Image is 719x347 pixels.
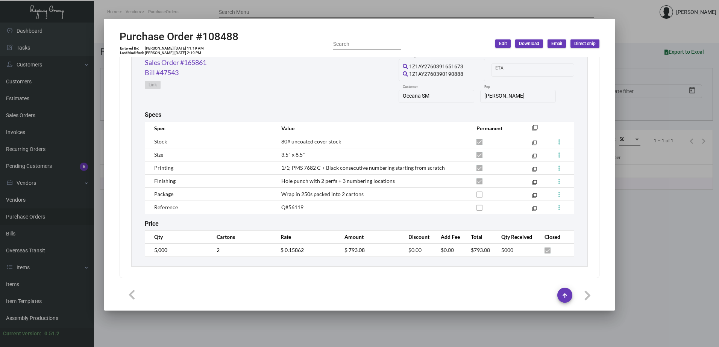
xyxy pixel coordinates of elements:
span: Download [519,41,539,47]
th: Value [274,122,469,135]
th: Total [463,230,493,243]
span: Hole punch with 2 perfs + 3 numbering locations [281,178,395,184]
td: [PERSON_NAME] [DATE] 2:19 PM [144,51,204,55]
mat-icon: filter_none [532,127,538,133]
th: Amount [337,230,401,243]
span: 1Z1AY2760391651673 [409,63,463,69]
span: Q#56119 [281,204,303,210]
td: [PERSON_NAME] [DATE] 11:19 AM [144,46,204,51]
input: Start date [495,67,519,73]
mat-icon: filter_none [532,142,537,147]
th: Add Fee [433,230,463,243]
th: Spec [145,122,274,135]
mat-icon: filter_none [532,155,537,160]
mat-icon: filter_none [532,181,537,186]
th: Cartons [209,230,273,243]
button: Download [515,39,543,48]
span: Link [149,82,157,88]
button: Edit [495,39,511,48]
span: Stock [154,138,167,145]
mat-icon: filter_none [532,195,537,199]
span: Direct ship [574,41,596,47]
button: Direct ship [570,39,599,48]
span: $793.08 [471,247,490,253]
span: Package [154,191,173,197]
td: Last Modified: [120,51,144,55]
button: Link [145,81,161,89]
a: Sales Order #165861 [145,57,206,68]
span: Reference [154,204,178,210]
div: 0.51.2 [44,330,59,338]
th: Closed [537,230,574,243]
span: $0.00 [408,247,422,253]
input: End date [525,67,561,73]
h2: Price [145,220,159,227]
mat-icon: filter_none [532,168,537,173]
span: 3.5" x 8.5" [281,151,305,158]
td: Entered By: [120,46,144,51]
th: Qty Received [494,230,537,243]
button: Email [548,39,566,48]
span: Email [551,41,562,47]
span: 5000 [501,247,513,253]
span: Edit [499,41,507,47]
span: Wrap in 250s packed into 2 cartons [281,191,364,197]
span: Finishing [154,178,176,184]
span: 1/1; PMS 7682 C + Black consecutive numbering starting from scratch [281,164,445,171]
th: Permanent [469,122,520,135]
span: Size [154,151,163,158]
mat-icon: filter_none [532,208,537,213]
span: Printing [154,164,173,171]
span: $0.00 [441,247,454,253]
th: Discount [401,230,433,243]
div: Current version: [3,330,41,338]
h2: Specs [145,111,161,118]
a: Bill #47543 [145,68,179,78]
span: 80# uncoated cover stock [281,138,341,145]
h2: Purchase Order #108488 [120,30,238,43]
th: Qty [145,230,209,243]
span: 1Z1AY2760390190888 [409,71,463,77]
th: Rate [273,230,337,243]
